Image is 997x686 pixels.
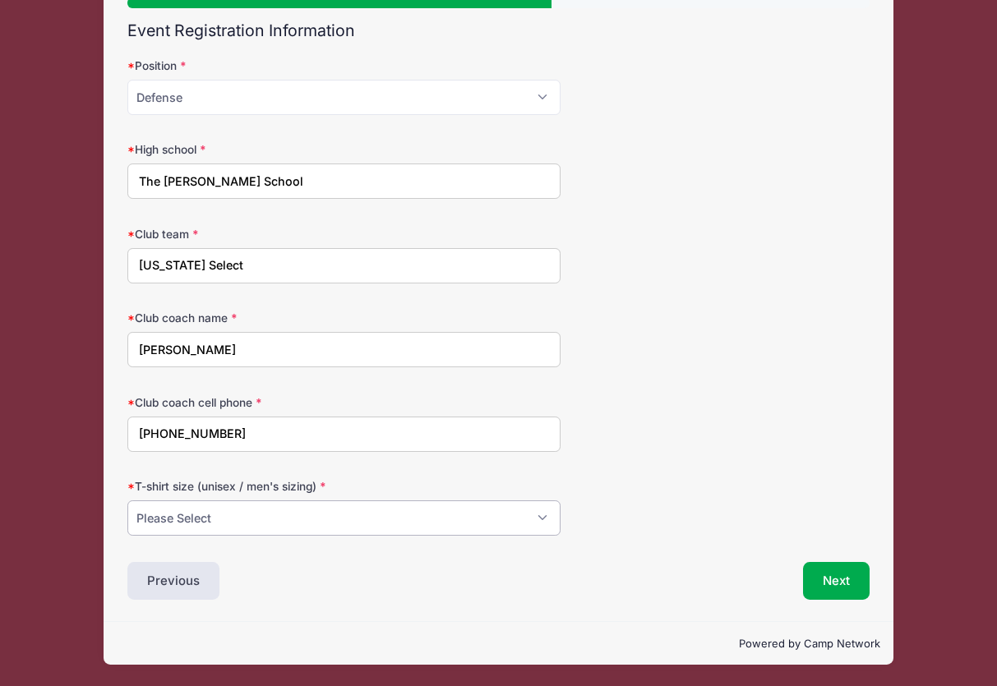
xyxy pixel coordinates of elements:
label: Club coach name [127,310,375,326]
p: Powered by Camp Network [117,636,879,652]
button: Next [803,562,870,600]
label: Club coach cell phone [127,394,375,411]
button: Previous [127,562,219,600]
h2: Event Registration Information [127,21,869,40]
label: Club team [127,226,375,242]
label: T-shirt size (unisex / men's sizing) [127,478,375,495]
label: High school [127,141,375,158]
label: Position [127,58,375,74]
